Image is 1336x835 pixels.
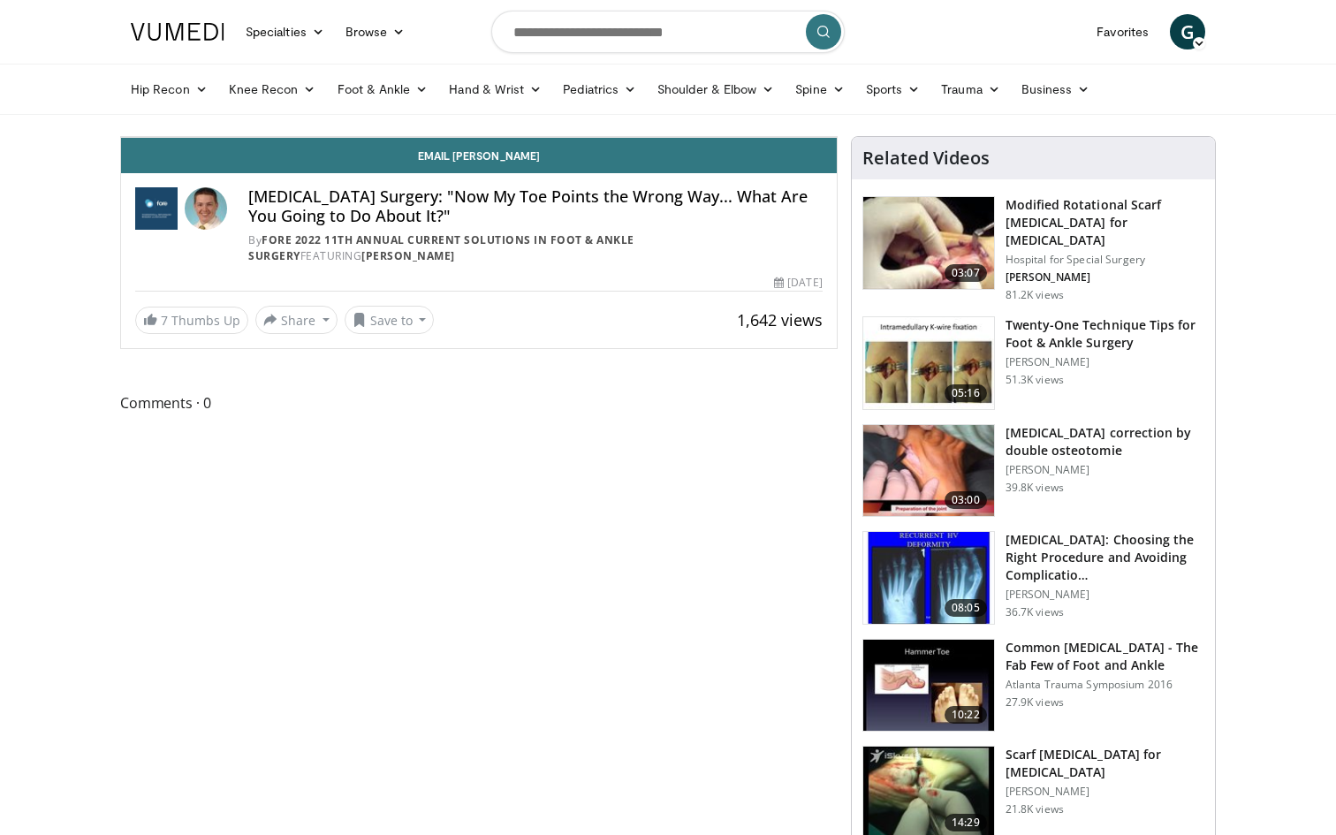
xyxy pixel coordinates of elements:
img: FORE 2022 11th Annual Current Solutions in Foot & Ankle Surgery [135,187,178,230]
a: Specialties [235,14,335,49]
video-js: Video Player [121,137,837,138]
span: 1,642 views [737,309,823,330]
a: Foot & Ankle [327,72,439,107]
a: Browse [335,14,416,49]
a: Trauma [930,72,1011,107]
h4: [MEDICAL_DATA] Surgery: "Now My Toe Points the Wrong Way... What Are You Going to Do About It?" [248,187,823,225]
div: [DATE] [774,275,822,291]
p: [PERSON_NAME] [1006,588,1204,602]
a: Business [1011,72,1101,107]
a: [PERSON_NAME] [361,248,455,263]
input: Search topics, interventions [491,11,845,53]
p: 27.9K views [1006,695,1064,710]
p: Hospital for Special Surgery [1006,253,1204,267]
img: Avatar [185,187,227,230]
a: Shoulder & Elbow [647,72,785,107]
a: G [1170,14,1205,49]
img: 3c75a04a-ad21-4ad9-966a-c963a6420fc5.150x105_q85_crop-smart_upscale.jpg [863,532,994,624]
span: 08:05 [945,599,987,617]
img: 294729_0000_1.png.150x105_q85_crop-smart_upscale.jpg [863,425,994,517]
p: Atlanta Trauma Symposium 2016 [1006,678,1204,692]
p: 36.7K views [1006,605,1064,619]
img: Scarf_Osteotomy_100005158_3.jpg.150x105_q85_crop-smart_upscale.jpg [863,197,994,289]
img: 4559c471-f09d-4bda-8b3b-c296350a5489.150x105_q85_crop-smart_upscale.jpg [863,640,994,732]
a: 03:00 [MEDICAL_DATA] correction by double osteotomie [PERSON_NAME] 39.8K views [862,424,1204,518]
p: 39.8K views [1006,481,1064,495]
span: 7 [161,312,168,329]
a: Knee Recon [218,72,327,107]
p: [PERSON_NAME] [1006,463,1204,477]
p: 81.2K views [1006,288,1064,302]
h3: [MEDICAL_DATA] correction by double osteotomie [1006,424,1204,459]
a: FORE 2022 11th Annual Current Solutions in Foot & Ankle Surgery [248,232,634,263]
h3: Twenty-One Technique Tips for Foot & Ankle Surgery [1006,316,1204,352]
a: 05:16 Twenty-One Technique Tips for Foot & Ankle Surgery [PERSON_NAME] 51.3K views [862,316,1204,410]
a: Favorites [1086,14,1159,49]
a: Hand & Wrist [438,72,552,107]
img: 6702e58c-22b3-47ce-9497-b1c0ae175c4c.150x105_q85_crop-smart_upscale.jpg [863,317,994,409]
h3: Scarf [MEDICAL_DATA] for [MEDICAL_DATA] [1006,746,1204,781]
a: 03:07 Modified Rotational Scarf [MEDICAL_DATA] for [MEDICAL_DATA] Hospital for Special Surgery [P... [862,196,1204,302]
p: [PERSON_NAME] [1006,785,1204,799]
p: 51.3K views [1006,373,1064,387]
span: Comments 0 [120,391,838,414]
a: Hip Recon [120,72,218,107]
span: 05:16 [945,384,987,402]
h3: Modified Rotational Scarf [MEDICAL_DATA] for [MEDICAL_DATA] [1006,196,1204,249]
a: Sports [855,72,931,107]
span: 10:22 [945,706,987,724]
h3: [MEDICAL_DATA]: Choosing the Right Procedure and Avoiding Complicatio… [1006,531,1204,584]
span: 14:29 [945,814,987,831]
a: 08:05 [MEDICAL_DATA]: Choosing the Right Procedure and Avoiding Complicatio… [PERSON_NAME] 36.7K ... [862,531,1204,625]
h4: Related Videos [862,148,990,169]
h3: Common [MEDICAL_DATA] - The Fab Few of Foot and Ankle [1006,639,1204,674]
a: Email [PERSON_NAME] [121,138,837,173]
a: Spine [785,72,854,107]
a: 7 Thumbs Up [135,307,248,334]
span: 03:00 [945,491,987,509]
a: 10:22 Common [MEDICAL_DATA] - The Fab Few of Foot and Ankle Atlanta Trauma Symposium 2016 27.9K v... [862,639,1204,733]
button: Share [255,306,338,334]
p: 21.8K views [1006,802,1064,816]
div: By FEATURING [248,232,823,264]
p: [PERSON_NAME] [1006,355,1204,369]
button: Save to [345,306,435,334]
a: Pediatrics [552,72,647,107]
img: VuMedi Logo [131,23,224,41]
span: 03:07 [945,264,987,282]
p: [PERSON_NAME] [1006,270,1204,285]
